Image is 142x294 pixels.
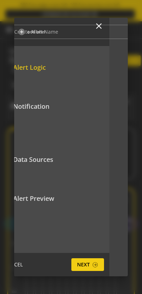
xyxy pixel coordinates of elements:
[13,63,46,72] span: Alert Logic
[13,194,54,203] span: Alert Preview
[18,28,45,35] button: add label
[13,155,53,164] span: Data Sources
[13,102,49,111] span: Notification
[71,258,104,271] button: Next
[27,29,45,35] span: add label
[18,28,26,36] mat-icon: add_circle
[94,21,104,31] mat-icon: close
[77,258,90,271] span: Next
